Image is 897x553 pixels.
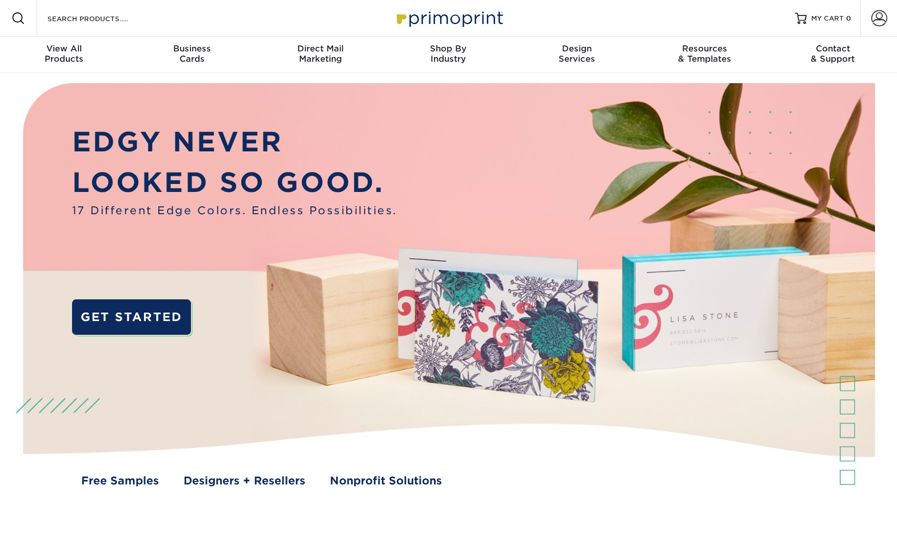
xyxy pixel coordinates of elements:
[72,203,397,219] span: 17 Different Edge Colors. Endless Possibilities.
[769,37,897,73] a: Contact& Support
[128,37,256,73] a: BusinessCards
[392,6,506,30] img: Primoprint
[384,43,512,54] span: Shop By
[641,43,769,54] span: Resources
[256,37,384,73] a: Direct MailMarketing
[384,37,512,73] a: Shop ByIndustry
[384,43,512,64] div: Industry
[128,43,256,64] div: Cards
[769,43,897,64] div: & Support
[256,43,384,64] div: Marketing
[128,43,256,54] span: Business
[641,37,769,73] a: Resources& Templates
[513,37,641,73] a: DesignServices
[184,473,305,489] a: Designers + Resellers
[72,162,397,203] p: LOOKED SO GOOD.
[256,43,384,54] span: Direct Mail
[72,299,192,335] a: GET STARTED
[769,43,897,54] span: Contact
[46,11,158,25] input: SEARCH PRODUCTS.....
[811,14,844,23] span: MY CART
[846,14,851,22] span: 0
[513,43,641,54] span: Design
[330,473,442,489] a: Nonprofit Solutions
[81,473,159,489] a: Free Samples
[641,43,769,64] div: & Templates
[72,122,397,162] p: EDGY NEVER
[513,43,641,64] div: Services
